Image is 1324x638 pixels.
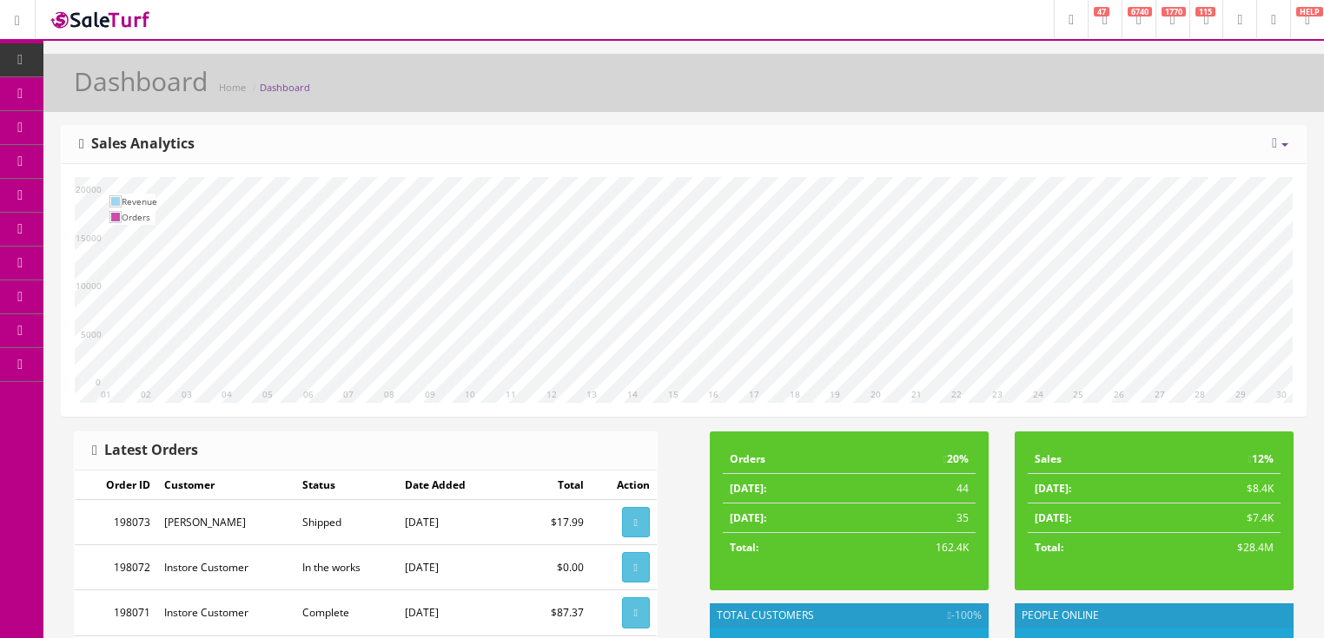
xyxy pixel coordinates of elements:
td: Date Added [398,470,504,500]
td: 44 [854,474,976,503]
td: In the works [295,545,397,590]
td: Order ID [75,470,157,500]
td: Instore Customer [157,545,296,590]
td: Revenue [122,194,157,209]
td: Shipped [295,500,397,545]
span: -100% [948,608,982,623]
td: [PERSON_NAME] [157,500,296,545]
a: Dashboard [260,81,310,94]
td: Status [295,470,397,500]
h3: Latest Orders [92,443,198,458]
span: 115 [1195,7,1215,16]
span: 1770 [1162,7,1186,16]
td: 35 [854,503,976,533]
td: Action [591,470,657,500]
span: HELP [1296,7,1323,16]
td: Orders [723,444,854,474]
h1: Dashboard [74,67,208,95]
td: [DATE] [398,590,504,635]
td: 198071 [75,590,157,635]
span: 6740 [1128,7,1152,16]
div: People Online [1015,603,1294,628]
strong: [DATE]: [730,510,766,525]
strong: [DATE]: [1035,481,1071,496]
td: [DATE] [398,545,504,590]
div: Total Customers [710,603,989,628]
img: SaleTurf [49,8,153,31]
a: Home [219,81,246,94]
td: Total [503,470,590,500]
td: Sales [1028,444,1155,474]
td: Instore Customer [157,590,296,635]
td: $87.37 [503,590,590,635]
td: [DATE] [398,500,504,545]
td: 12% [1155,444,1281,474]
strong: Total: [730,540,758,555]
h3: Sales Analytics [79,136,195,152]
span: 47 [1094,7,1109,16]
td: 20% [854,444,976,474]
td: 198073 [75,500,157,545]
td: Customer [157,470,296,500]
strong: [DATE]: [1035,510,1071,525]
td: $0.00 [503,545,590,590]
td: Orders [122,209,157,225]
td: $8.4K [1155,474,1281,503]
td: $7.4K [1155,503,1281,533]
strong: [DATE]: [730,481,766,496]
td: $17.99 [503,500,590,545]
strong: Total: [1035,540,1063,555]
td: $28.4M [1155,533,1281,562]
td: 198072 [75,545,157,590]
td: Complete [295,590,397,635]
td: 162.4K [854,533,976,562]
